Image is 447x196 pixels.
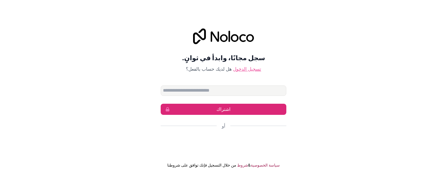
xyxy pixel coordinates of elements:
font: أو [222,123,225,129]
font: & [248,163,251,168]
font: اشتراك [217,106,231,112]
font: سجل مجانًا، وابدأ في ثوانٍ. [182,54,265,62]
font: من خلال التسجيل فإنك توافق على شروطنا [167,163,236,168]
font: هل لديك حساب بالفعل؟ [186,66,232,72]
button: اشتراك [161,104,286,115]
a: سياسة الخصوصية [251,163,279,168]
input: عنوان البريد الإلكتروني [161,85,286,96]
a: تسجيل الدخول [233,66,261,72]
iframe: زر تسجيل الدخول باستخدام حساب Google [157,136,290,151]
a: شروط [237,163,248,168]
